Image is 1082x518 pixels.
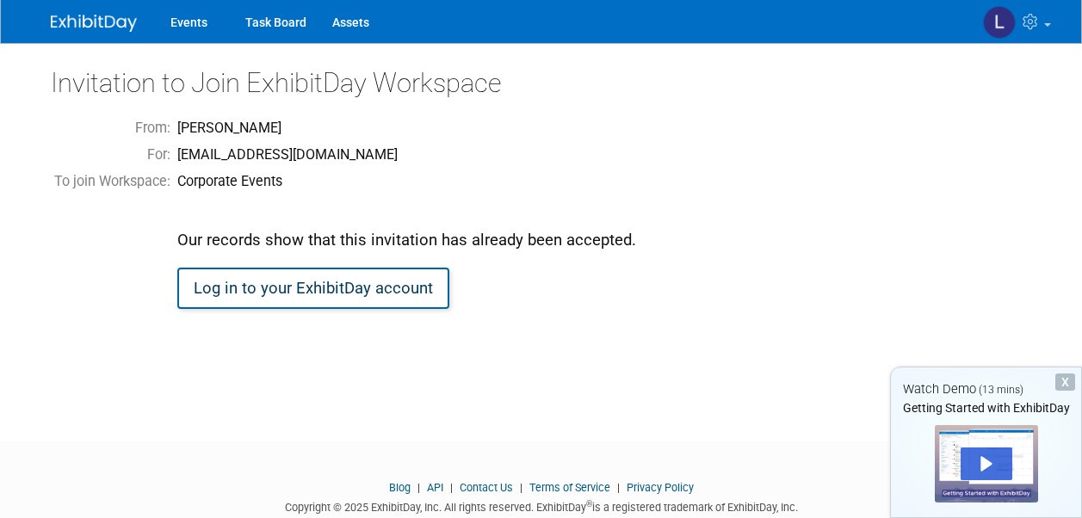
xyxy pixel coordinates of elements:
div: Play [961,447,1012,480]
div: Watch Demo [891,380,1081,398]
a: Log in to your ExhibitDay account [177,268,449,309]
a: API [427,481,443,494]
a: Terms of Service [529,481,610,494]
img: ExhibitDay [51,15,137,32]
sup: ® [586,499,592,509]
a: Contact Us [460,481,513,494]
span: (13 mins) [979,384,1023,396]
td: [PERSON_NAME] [174,115,640,142]
td: To join Workspace: [51,169,174,195]
img: Lili Barad [983,6,1016,39]
td: Corporate Events [174,169,640,195]
td: [EMAIL_ADDRESS][DOMAIN_NAME] [174,142,640,169]
td: From: [51,115,174,142]
div: Dismiss [1055,373,1075,391]
a: Blog [389,481,411,494]
div: Our records show that this invitation has already been accepted. [177,199,636,251]
div: Getting Started with ExhibitDay [891,399,1081,416]
td: For: [51,142,174,169]
h2: Invitation to Join ExhibitDay Workspace [51,69,1032,98]
span: | [413,481,424,494]
span: | [613,481,624,494]
span: | [446,481,457,494]
a: Privacy Policy [627,481,694,494]
span: | [516,481,527,494]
